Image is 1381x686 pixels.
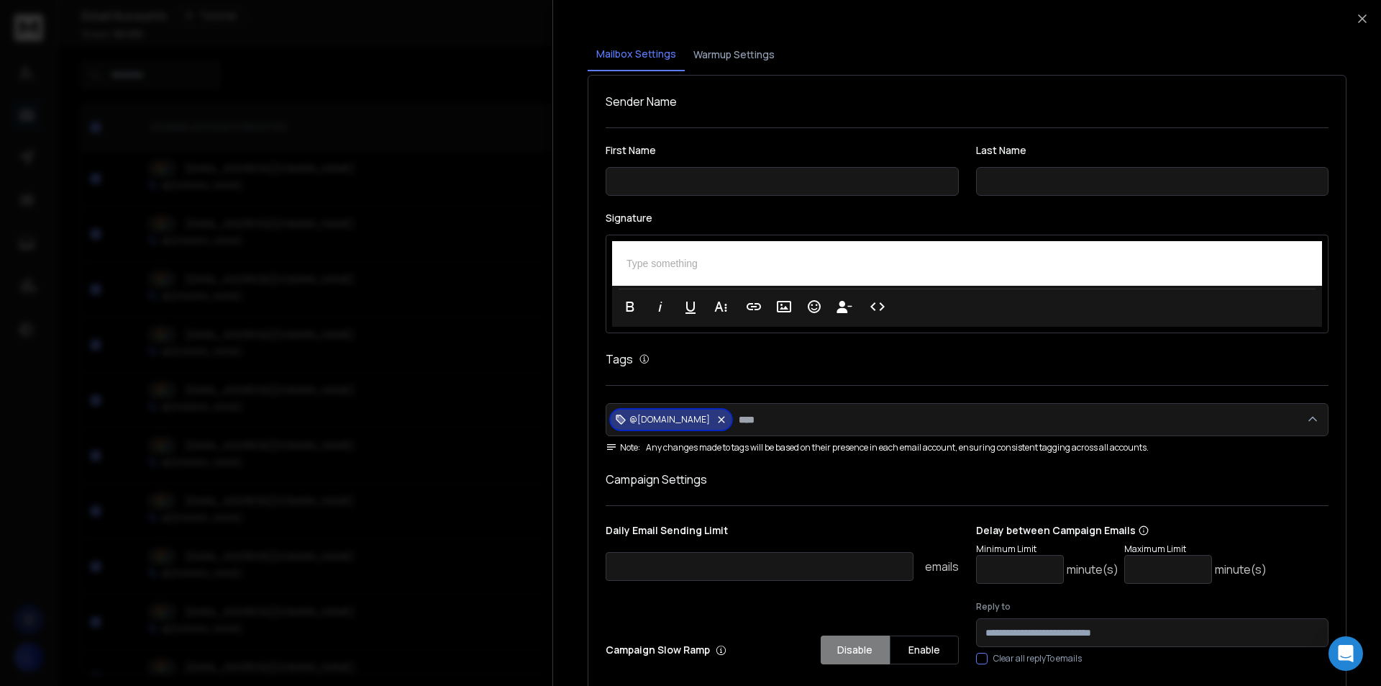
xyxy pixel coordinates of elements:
[770,292,798,321] button: Insert Image (Ctrl+P)
[606,471,1328,488] h1: Campaign Settings
[588,38,685,71] button: Mailbox Settings
[606,442,640,453] span: Note:
[616,292,644,321] button: Bold (Ctrl+B)
[1067,561,1118,578] p: minute(s)
[890,636,959,664] button: Enable
[606,523,959,543] p: Daily Email Sending Limit
[685,39,783,71] button: Warmup Settings
[976,601,1329,613] label: Reply to
[606,442,1328,453] div: Any changes made to tags will be based on their presence in each email account, ensuring consiste...
[831,292,858,321] button: Insert Unsubscribe Link
[647,292,674,321] button: Italic (Ctrl+I)
[606,93,1328,110] h1: Sender Name
[606,643,726,657] p: Campaign Slow Ramp
[677,292,704,321] button: Underline (Ctrl+U)
[925,558,959,575] p: emails
[976,523,1267,538] p: Delay between Campaign Emails
[976,145,1329,155] label: Last Name
[606,351,633,368] h1: Tags
[976,543,1118,555] p: Minimum Limit
[606,213,1328,223] label: Signature
[606,145,959,155] label: First Name
[1124,543,1267,555] p: Maximum Limit
[629,414,710,425] p: @[DOMAIN_NAME]
[1328,636,1363,671] div: Open Intercom Messenger
[821,636,890,664] button: Disable
[1215,561,1267,578] p: minute(s)
[993,653,1082,664] label: Clear all replyTo emails
[864,292,891,321] button: Code View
